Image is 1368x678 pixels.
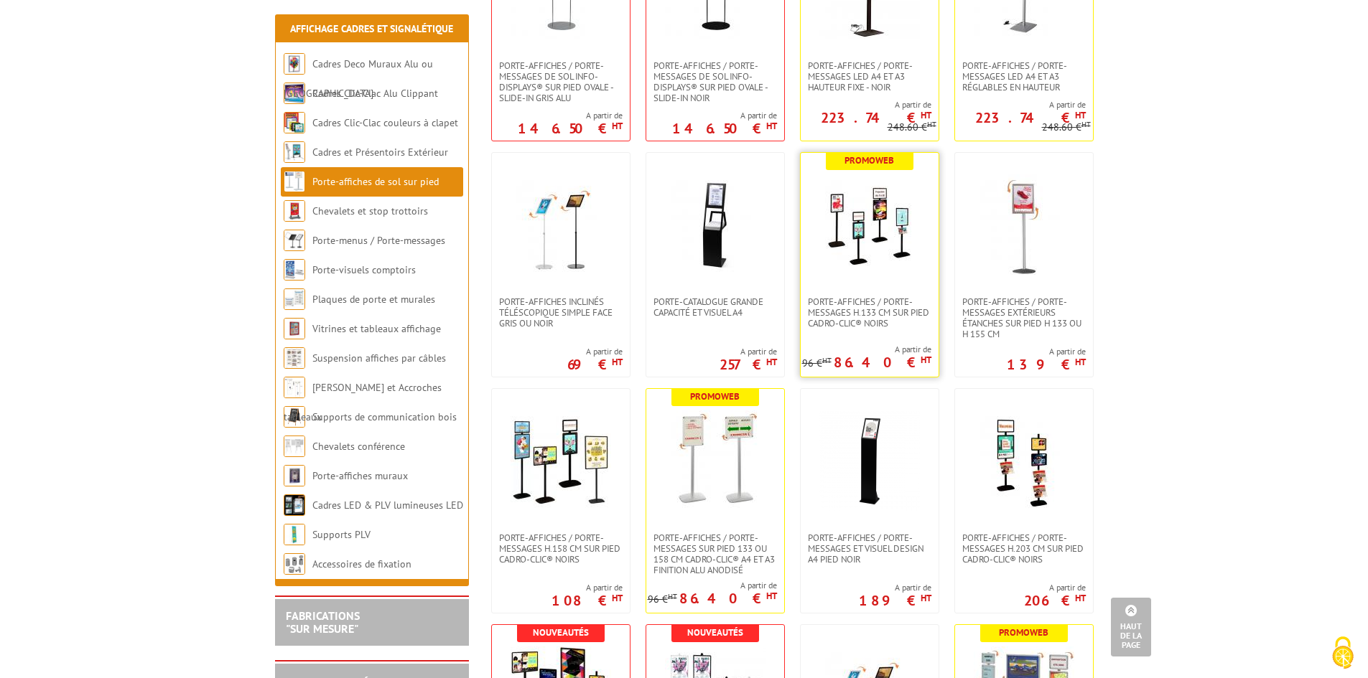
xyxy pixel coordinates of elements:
span: Porte-affiches / Porte-messages H.158 cm sur pied Cadro-Clic® NOIRS [499,532,623,565]
span: A partir de [648,580,777,591]
a: Cadres Clic-Clac couleurs à clapet [312,116,458,129]
a: Accessoires de fixation [312,557,411,570]
img: Porte-affiches / Porte-messages H.133 cm sur pied Cadro-Clic® NOIRS [819,174,920,275]
a: Porte-affiches / Porte-messages H.203 cm SUR PIED CADRO-CLIC® NOIRS [955,532,1093,565]
a: Porte-affiches / Porte-messages H.133 cm sur pied Cadro-Clic® NOIRS [801,296,939,329]
sup: HT [1081,119,1091,129]
img: Porte-affiches muraux [284,465,305,486]
a: Porte-affiches / Porte-messages extérieurs étanches sur pied h 133 ou h 155 cm [955,296,1093,339]
sup: HT [822,355,832,365]
a: Porte-visuels comptoirs [312,263,416,276]
p: 108 € [552,596,623,605]
span: A partir de [720,346,777,357]
sup: HT [766,120,777,132]
span: Porte-affiches / Porte-messages LED A4 et A3 réglables en hauteur [962,60,1086,93]
a: Porte-affiches inclinés téléscopique simple face gris ou noir [492,296,630,329]
span: A partir de [1007,346,1086,357]
b: Promoweb [999,626,1048,639]
img: Porte-menus / Porte-messages [284,230,305,251]
span: A partir de [802,344,931,355]
sup: HT [612,120,623,132]
a: Porte-affiches / Porte-messages sur pied 133 ou 158 cm Cadro-Clic® A4 et A3 finition alu anodisé [646,532,784,575]
a: Porte-affiches / Porte-messages et Visuel Design A4 pied noir [801,532,939,565]
a: Chevalets conférence [312,440,405,453]
a: Porte-affiches / Porte-messages LED A4 et A3 réglables en hauteur [955,60,1093,93]
a: Haut de la page [1111,598,1151,656]
button: Cookies (fenêtre modale) [1318,629,1368,678]
img: Cimaises et Accroches tableaux [284,377,305,398]
span: Porte-affiches / Porte-messages H.203 cm SUR PIED CADRO-CLIC® NOIRS [962,532,1086,565]
a: Suspension affiches par câbles [312,352,446,364]
a: Porte-affiches / Porte-messages de sol Info-Displays® sur pied ovale - Slide-in Gris Alu [492,60,630,103]
sup: HT [612,592,623,604]
p: 223.74 € [975,113,1086,122]
img: Cookies (fenêtre modale) [1325,635,1361,671]
p: 257 € [720,360,777,369]
a: Cadres Clic-Clac Alu Clippant [312,87,438,100]
img: Plaques de porte et murales [284,288,305,310]
a: Porte-affiches / Porte-messages LED A4 et A3 hauteur fixe - Noir [801,60,939,93]
p: 69 € [567,360,623,369]
b: Promoweb [844,154,894,166]
sup: HT [921,592,931,604]
span: A partir de [567,346,623,357]
a: Plaques de porte et murales [312,293,435,306]
a: Supports de communication bois [312,410,457,423]
sup: HT [766,356,777,368]
img: Cadres Deco Muraux Alu ou Bois [284,53,305,75]
sup: HT [1075,356,1086,368]
span: A partir de [672,110,777,121]
sup: HT [927,119,936,129]
b: Nouveautés [533,626,589,639]
span: Porte-affiches / Porte-messages sur pied 133 ou 158 cm Cadro-Clic® A4 et A3 finition alu anodisé [653,532,777,575]
a: Cadres Deco Muraux Alu ou [GEOGRAPHIC_DATA] [284,57,433,100]
img: Porte-affiches / Porte-messages sur pied 133 ou 158 cm Cadro-Clic® A4 et A3 finition alu anodisé [665,410,766,511]
span: Porte-affiches / Porte-messages extérieurs étanches sur pied h 133 ou h 155 cm [962,296,1086,339]
img: Porte-affiches inclinés téléscopique simple face gris ou noir [511,174,611,275]
span: A partir de [518,110,623,121]
a: Porte-affiches de sol sur pied [312,175,439,188]
span: A partir de [955,99,1086,110]
img: Cadres Clic-Clac couleurs à clapet [284,112,305,133]
img: Porte-affiches / Porte-messages extérieurs étanches sur pied h 133 ou h 155 cm [974,174,1074,275]
img: Porte-affiches de sol sur pied [284,171,305,192]
img: Porte-Catalogue grande capacité et Visuel A4 [665,174,766,275]
a: Cadres et Présentoirs Extérieur [312,146,448,159]
span: Porte-affiches inclinés téléscopique simple face gris ou noir [499,296,623,329]
span: Porte-affiches / Porte-messages H.133 cm sur pied Cadro-Clic® NOIRS [808,296,931,329]
a: Affichage Cadres et Signalétique [290,22,453,35]
p: 189 € [859,596,931,605]
img: Chevalets conférence [284,435,305,457]
p: 223.74 € [821,113,931,122]
span: Porte-Catalogue grande capacité et Visuel A4 [653,296,777,318]
p: 206 € [1024,596,1086,605]
span: Porte-affiches / Porte-messages de sol Info-Displays® sur pied ovale - Slide-in Gris Alu [499,60,623,103]
a: Porte-affiches muraux [312,469,408,482]
p: 248.60 € [888,122,936,133]
a: Supports PLV [312,528,371,541]
a: Porte-affiches / Porte-messages H.158 cm sur pied Cadro-Clic® NOIRS [492,532,630,565]
sup: HT [921,354,931,366]
a: Porte-affiches / Porte-messages de sol Info-Displays® sur pied ovale - Slide-in Noir [646,60,784,103]
sup: HT [1075,109,1086,121]
span: A partir de [801,99,931,110]
a: FABRICATIONS"Sur Mesure" [286,608,360,636]
img: Porte-affiches / Porte-messages et Visuel Design A4 pied noir [819,410,920,511]
p: 146.50 € [672,124,777,133]
img: Vitrines et tableaux affichage [284,318,305,339]
span: Porte-affiches / Porte-messages de sol Info-Displays® sur pied ovale - Slide-in Noir [653,60,777,103]
p: 96 € [648,594,677,605]
p: 139 € [1007,360,1086,369]
img: Accessoires de fixation [284,553,305,575]
a: Cadres LED & PLV lumineuses LED [312,499,463,512]
sup: HT [921,109,931,121]
a: Porte-menus / Porte-messages [312,234,445,247]
b: Promoweb [690,390,740,402]
p: 96 € [802,358,832,369]
sup: HT [766,590,777,602]
p: 146.50 € [518,124,623,133]
span: A partir de [552,582,623,593]
p: 248.60 € [1042,122,1091,133]
span: A partir de [859,582,931,593]
p: 86.40 € [834,358,931,367]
